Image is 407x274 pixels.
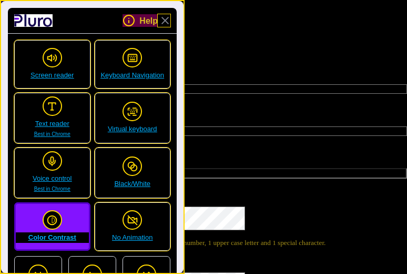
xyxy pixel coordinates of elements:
span: Virtual keyboard [96,124,169,134]
span: Voice control [16,173,89,194]
a: Keyboard Navigation [95,40,171,89]
span: Color Contrast [16,232,89,243]
span: Best in Chrome [16,184,89,194]
span: Black/White [96,179,169,189]
span: Screen reader [16,70,89,81]
div: pluro accessibility toolbar [1,1,184,273]
a: Virtual keyboard [95,93,171,143]
a: Screen reader [14,40,90,89]
a: to pluro website [14,14,53,27]
span: Best in Chrome [16,129,89,140]
span: No Animation [96,232,169,243]
a: Color Contrast [14,202,90,251]
button: help on pluro Toolbar functionality [123,14,158,27]
a: Close Accessibility Tool [158,14,170,27]
a: Black/White [95,148,171,198]
a: Voice controlBest in Chrome [14,148,90,198]
span: Keyboard Navigation [96,70,169,81]
svg: Help [123,14,135,27]
span: Text reader [16,119,89,140]
a: Text readerBest in Chrome [14,93,90,143]
a: No Animation [95,202,171,251]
